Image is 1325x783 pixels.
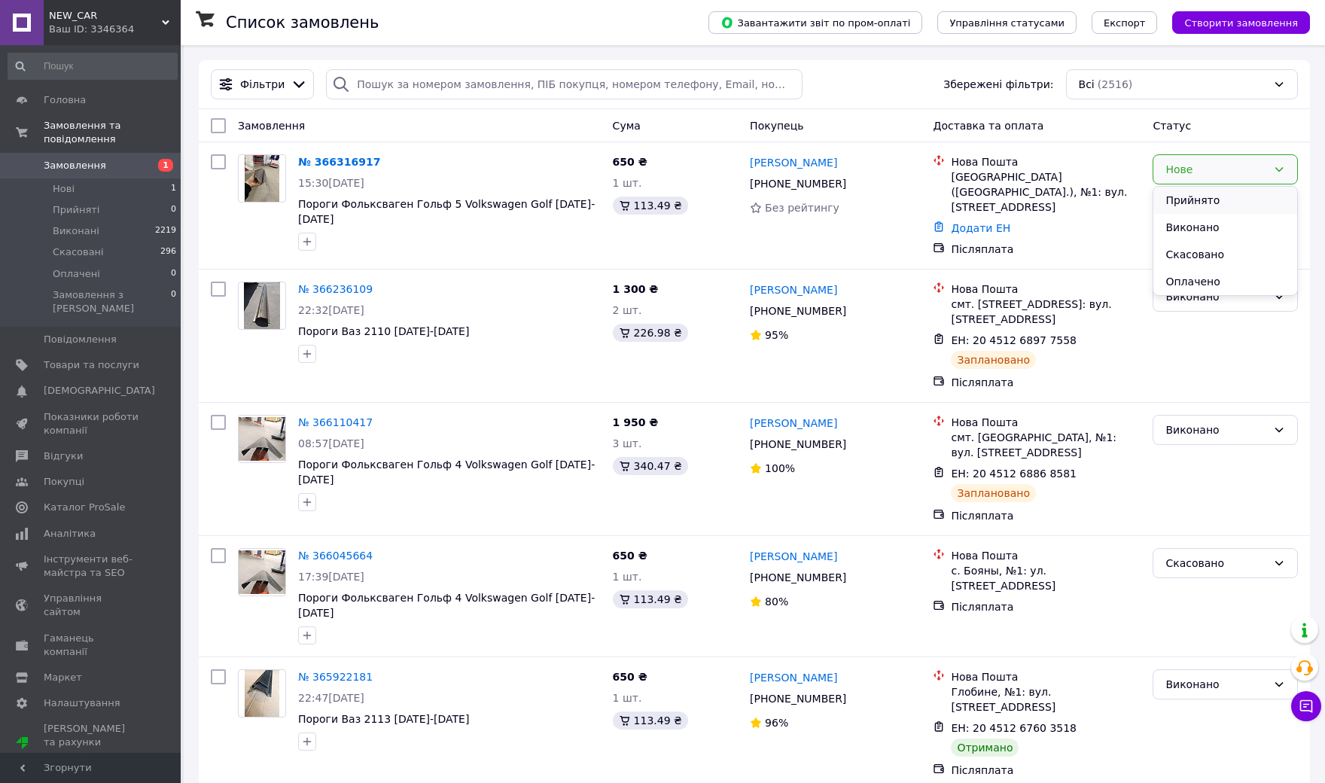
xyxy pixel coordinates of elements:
a: Пороги Ваз 2110 [DATE]-[DATE] [298,325,469,337]
img: Фото товару [239,417,285,462]
a: Пороги Ваз 2113 [DATE]-[DATE] [298,713,469,725]
span: 1 950 ₴ [613,416,659,428]
span: Замовлення з [PERSON_NAME] [53,288,171,315]
span: 0 [171,203,176,217]
span: ЕН: 20 4512 6897 7558 [951,334,1077,346]
div: [PHONE_NUMBER] [747,434,849,455]
span: 1 300 ₴ [613,283,659,295]
span: Гаманець компанії [44,632,139,659]
span: 80% [765,596,788,608]
div: Ваш ID: 3346364 [49,23,181,36]
a: Створити замовлення [1157,16,1310,28]
span: (2516) [1098,78,1133,90]
span: 3 шт. [613,437,642,449]
div: с. Бояны, №1: ул. [STREET_ADDRESS] [951,563,1141,593]
span: 17:39[DATE] [298,571,364,583]
span: ЕН: 20 4512 6760 3518 [951,722,1077,734]
span: Фільтри [240,77,285,92]
a: Фото товару [238,415,286,463]
span: 2 шт. [613,304,642,316]
a: № 366110417 [298,416,373,428]
span: Покупець [750,120,803,132]
div: смт. [STREET_ADDRESS]: вул. [STREET_ADDRESS] [951,297,1141,327]
a: Пороги Фольксваген Гольф 5 Volkswagen Golf [DATE]-[DATE] [298,198,595,225]
img: Фото товару [239,550,285,595]
span: Показники роботи компанії [44,410,139,437]
div: Нова Пошта [951,154,1141,169]
span: Без рейтингу [765,202,839,214]
div: 113.49 ₴ [613,590,688,608]
span: Налаштування [44,696,120,710]
div: Виконано [1165,422,1267,438]
span: Скасовані [53,245,104,259]
span: 15:30[DATE] [298,177,364,189]
button: Завантажити звіт по пром-оплаті [708,11,922,34]
a: Пороги Фольксваген Гольф 4 Volkswagen Golf [DATE]-[DATE] [298,459,595,486]
img: Фото товару [245,155,280,202]
span: 1 [171,182,176,196]
span: [DEMOGRAPHIC_DATA] [44,384,155,398]
span: 22:47[DATE] [298,692,364,704]
span: Каталог ProSale [44,501,125,514]
li: Прийнято [1153,187,1297,214]
span: 2219 [155,224,176,238]
div: [PHONE_NUMBER] [747,688,849,709]
div: Післяплата [951,242,1141,257]
div: смт. [GEOGRAPHIC_DATA], №1: вул. [STREET_ADDRESS] [951,430,1141,460]
button: Управління статусами [937,11,1077,34]
span: Покупці [44,475,84,489]
button: Створити замовлення [1172,11,1310,34]
span: Повідомлення [44,333,117,346]
span: 0 [171,267,176,281]
div: Виконано [1165,288,1267,305]
div: 226.98 ₴ [613,324,688,342]
a: № 366316917 [298,156,380,168]
span: Відгуки [44,449,83,463]
div: 340.47 ₴ [613,457,688,475]
div: Післяплата [951,508,1141,523]
span: Маркет [44,671,82,684]
div: Скасовано [1165,555,1267,571]
span: Замовлення та повідомлення [44,119,181,146]
a: [PERSON_NAME] [750,549,837,564]
span: Завантажити звіт по пром-оплаті [720,16,910,29]
span: 96% [765,717,788,729]
a: Фото товару [238,282,286,330]
div: [PHONE_NUMBER] [747,173,849,194]
span: 0 [171,288,176,315]
span: Експорт [1104,17,1146,29]
span: Товари та послуги [44,358,139,372]
span: Управління сайтом [44,592,139,619]
span: 1 шт. [613,692,642,704]
span: 22:32[DATE] [298,304,364,316]
span: Головна [44,93,86,107]
input: Пошук [8,53,178,80]
a: Фото товару [238,154,286,203]
span: 95% [765,329,788,341]
button: Експорт [1092,11,1158,34]
span: 100% [765,462,795,474]
a: [PERSON_NAME] [750,670,837,685]
span: Cума [613,120,641,132]
a: [PERSON_NAME] [750,155,837,170]
a: Фото товару [238,669,286,717]
a: Фото товару [238,548,286,596]
span: Виконані [53,224,99,238]
a: № 365922181 [298,671,373,683]
span: Інструменти веб-майстра та SEO [44,553,139,580]
span: 650 ₴ [613,550,647,562]
div: Післяплата [951,599,1141,614]
div: 113.49 ₴ [613,711,688,730]
a: № 366236109 [298,283,373,295]
img: Фото товару [245,670,280,717]
span: Замовлення [238,120,305,132]
li: Оплачено [1153,268,1297,295]
input: Пошук за номером замовлення, ПІБ покупця, номером телефону, Email, номером накладної [326,69,803,99]
div: Заплановано [951,351,1036,369]
span: NEW_CAR [49,9,162,23]
li: Скасовано [1153,241,1297,268]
